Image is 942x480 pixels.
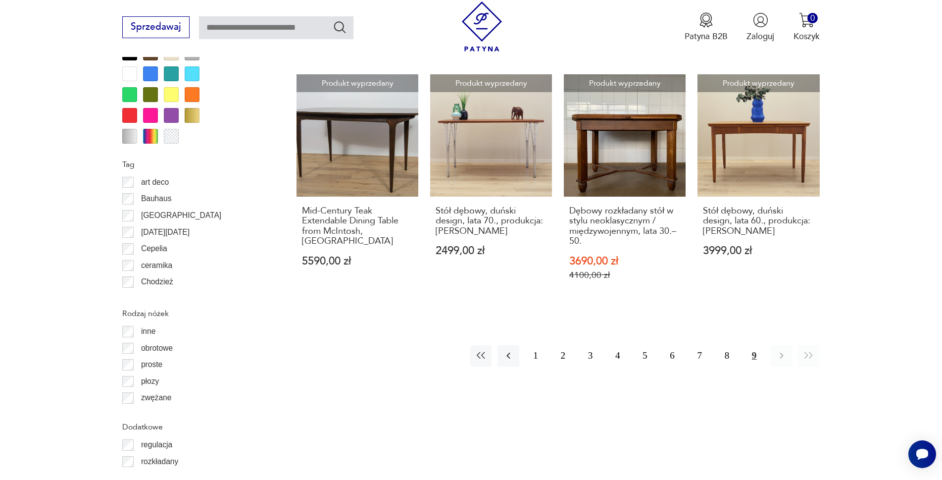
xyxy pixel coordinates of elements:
[552,345,574,367] button: 2
[122,16,189,38] button: Sprzedawaj
[141,375,159,388] p: płozy
[430,74,552,303] a: Produkt wyprzedanyStół dębowy, duński design, lata 70., produkcja: DaniaStół dębowy, duński desig...
[141,209,221,222] p: [GEOGRAPHIC_DATA]
[716,345,738,367] button: 8
[685,12,728,42] button: Patyna B2B
[122,307,268,320] p: Rodzaj nóżek
[141,192,172,205] p: Bauhaus
[302,206,413,247] h3: Mid-Century Teak Extendable Dining Table from McIntosh, [GEOGRAPHIC_DATA]
[807,13,818,23] div: 0
[607,345,628,367] button: 4
[746,12,774,42] button: Zaloguj
[525,345,546,367] button: 1
[436,206,547,236] h3: Stół dębowy, duński design, lata 70., produkcja: [PERSON_NAME]
[141,292,171,305] p: Ćmielów
[685,31,728,42] p: Patyna B2B
[689,345,710,367] button: 7
[141,358,162,371] p: proste
[141,342,173,355] p: obrotowe
[564,74,686,303] a: Produkt wyprzedanyDębowy rozkładany stół w stylu neoklasycznym / międzywojennym, lata 30.–50.Dębo...
[908,440,936,468] iframe: Smartsupp widget button
[141,438,172,451] p: regulacja
[703,246,814,256] p: 3999,00 zł
[746,31,774,42] p: Zaloguj
[302,256,413,267] p: 5590,00 zł
[799,12,814,28] img: Ikona koszyka
[744,345,765,367] button: 9
[580,345,601,367] button: 3
[753,12,768,28] img: Ikonka użytkownika
[569,206,681,247] h3: Dębowy rozkładany stół w stylu neoklasycznym / międzywojennym, lata 30.–50.
[141,226,190,239] p: [DATE][DATE]
[793,12,820,42] button: 0Koszyk
[685,12,728,42] a: Ikona medaluPatyna B2B
[141,242,167,255] p: Cepelia
[122,421,268,433] p: Dodatkowe
[569,256,681,267] p: 3690,00 zł
[141,259,172,272] p: ceramika
[141,325,155,338] p: inne
[122,24,189,32] a: Sprzedawaj
[297,74,418,303] a: Produkt wyprzedanyMid-Century Teak Extendable Dining Table from McIntosh, United KnigdomMid-Centu...
[141,176,169,189] p: art deco
[703,206,814,236] h3: Stół dębowy, duński design, lata 60., produkcja: [PERSON_NAME]
[436,246,547,256] p: 2499,00 zł
[698,12,714,28] img: Ikona medalu
[634,345,655,367] button: 5
[122,158,268,171] p: Tag
[141,455,178,468] p: rozkładany
[793,31,820,42] p: Koszyk
[333,20,347,34] button: Szukaj
[662,345,683,367] button: 6
[697,74,819,303] a: Produkt wyprzedanyStół dębowy, duński design, lata 60., produkcja: DaniaStół dębowy, duński desig...
[141,391,172,404] p: zwężane
[141,275,173,288] p: Chodzież
[569,270,681,280] p: 4100,00 zł
[457,1,507,52] img: Patyna - sklep z meblami i dekoracjami vintage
